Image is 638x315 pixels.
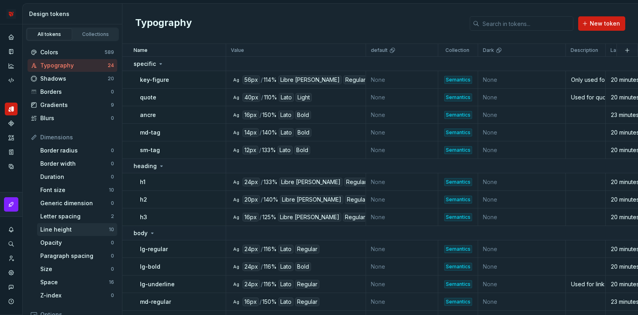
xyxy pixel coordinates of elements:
div: Ag [233,246,239,252]
div: 0 [111,89,114,95]
div: Colors [40,48,104,56]
p: quote [140,93,156,101]
div: 589 [104,49,114,55]
a: Border width0 [37,157,117,170]
button: New token [578,16,625,31]
div: 0 [111,240,114,246]
td: None [478,191,566,208]
div: / [261,262,263,271]
td: None [478,258,566,275]
div: 10 [109,226,114,233]
div: Borders [40,88,111,96]
div: / [261,75,263,84]
div: Semantics [444,146,472,154]
div: Semantics [444,213,472,221]
div: Bold [295,111,311,119]
div: Search ⌘K [5,238,18,250]
div: 2 [111,213,114,220]
td: None [366,124,438,141]
div: Semantics [444,263,472,271]
a: Components [5,117,18,130]
a: Blurs0 [28,112,117,125]
div: Ag [233,299,239,305]
p: h3 [140,213,147,221]
div: Lato [278,245,293,254]
div: 0 [111,115,114,121]
div: Regular [343,213,367,222]
div: Documentation [5,45,18,58]
a: Z-index0 [37,289,117,302]
div: Dimensions [40,133,114,141]
a: Opacity0 [37,236,117,249]
td: None [366,208,438,226]
div: Lato [279,128,294,137]
div: Paragraph spacing [40,252,111,260]
div: 0 [111,266,114,272]
div: 0 [111,160,114,167]
td: None [366,106,438,124]
div: Ag [233,94,239,101]
td: None [366,71,438,89]
p: specific [134,60,156,68]
div: Font size [40,186,109,194]
div: / [261,280,263,289]
div: / [260,111,262,119]
div: 16px [242,213,259,222]
p: md-regular [140,298,171,306]
a: Storybook stories [5,146,18,158]
td: None [366,141,438,159]
div: 16 [109,279,114,285]
div: Lato [278,146,293,155]
div: 20 [108,75,114,82]
div: 24px [242,262,260,271]
a: Letter spacing2 [37,210,117,223]
div: 0 [111,292,114,299]
div: 0 [111,147,114,154]
div: Ag [233,179,239,185]
div: Ag [233,281,239,287]
div: Lato [278,297,293,306]
div: Letter spacing [40,212,111,220]
div: Ag [233,77,239,83]
a: Analytics [5,59,18,72]
td: None [366,173,438,191]
div: 140% [262,128,277,137]
div: / [261,195,263,204]
a: Duration0 [37,170,117,183]
div: 150% [262,111,277,119]
span: New token [590,20,620,28]
input: Search in tokens... [479,16,573,31]
div: Light [295,93,312,102]
div: 9 [111,102,114,108]
p: ancre [140,111,156,119]
div: 125% [262,213,276,222]
button: Notifications [5,223,18,236]
a: Code automation [5,74,18,87]
div: Semantics [444,298,472,306]
td: None [478,71,566,89]
div: 14px [242,128,259,137]
div: Gradients [40,101,111,109]
td: None [478,275,566,293]
div: Semantics [444,111,472,119]
div: Semantics [444,76,472,84]
a: Size0 [37,263,117,275]
div: 114% [264,75,277,84]
div: Border radius [40,147,111,155]
td: None [478,293,566,311]
p: lg-bold [140,263,160,271]
div: / [261,245,263,254]
td: None [366,191,438,208]
div: Border width [40,160,111,168]
div: Data sources [5,160,18,173]
p: md-tag [140,129,160,137]
div: Ag [233,112,239,118]
div: Blurs [40,114,111,122]
a: Design tokens [5,103,18,115]
div: 20px [242,195,260,204]
div: Typography [40,61,108,69]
